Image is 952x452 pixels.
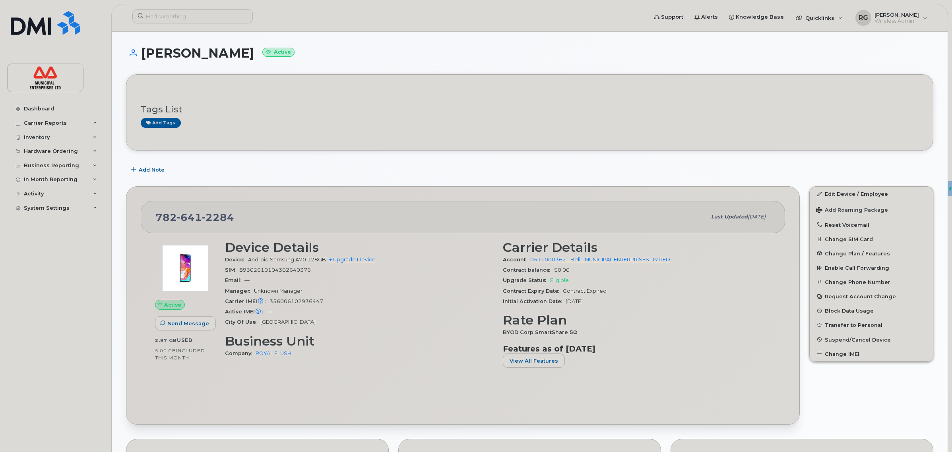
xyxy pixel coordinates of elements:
[530,257,670,263] a: 0511000362 - Bell - MUNICIPAL ENTERPRISES LIMITED
[244,277,250,283] span: —
[225,277,244,283] span: Email
[270,298,323,304] span: 356006102936447
[225,334,493,348] h3: Business Unit
[810,218,933,232] button: Reset Voicemail
[126,46,933,60] h1: [PERSON_NAME]
[254,288,302,294] span: Unknown Manager
[810,303,933,318] button: Block Data Usage
[267,309,272,315] span: —
[566,298,583,304] span: [DATE]
[155,316,216,330] button: Send Message
[810,275,933,289] button: Change Phone Number
[248,257,326,263] span: Android Samsung A70 128GB
[141,104,919,114] h3: Tags List
[554,267,570,273] span: $0.00
[141,118,181,128] a: Add tags
[816,207,888,214] span: Add Roaming Package
[164,301,181,309] span: Active
[329,257,376,263] a: + Upgrade Device
[503,298,566,304] span: Initial Activation Date
[262,48,295,57] small: Active
[825,336,891,342] span: Suspend/Cancel Device
[503,257,530,263] span: Account
[711,214,748,220] span: Last updated
[168,320,209,327] span: Send Message
[256,350,291,356] a: ROYAL FLUSH
[161,244,209,292] img: image20231002-3703462-104ph8m.jpeg
[155,348,176,353] span: 5.00 GB
[825,250,890,256] span: Change Plan / Features
[155,211,234,223] span: 782
[139,166,165,174] span: Add Note
[503,277,550,283] span: Upgrade Status
[239,267,311,273] span: 89302610104302640376
[177,211,202,223] span: 641
[225,319,260,325] span: City Of Use
[810,246,933,261] button: Change Plan / Features
[503,240,771,255] h3: Carrier Details
[225,350,256,356] span: Company
[563,288,607,294] span: Contract Expired
[225,309,267,315] span: Active IMEI
[155,338,177,343] span: 2.97 GB
[810,318,933,332] button: Transfer to Personal
[748,214,766,220] span: [DATE]
[810,232,933,246] button: Change SIM Card
[126,162,171,177] button: Add Note
[503,353,565,368] button: View All Features
[503,288,563,294] span: Contract Expiry Date
[810,332,933,347] button: Suspend/Cancel Device
[825,265,889,271] span: Enable Call Forwarding
[810,347,933,361] button: Change IMEI
[177,337,193,343] span: used
[225,298,270,304] span: Carrier IMEI
[810,261,933,275] button: Enable Call Forwarding
[503,313,771,327] h3: Rate Plan
[225,288,254,294] span: Manager
[810,289,933,303] button: Request Account Change
[225,240,493,255] h3: Device Details
[503,344,771,353] h3: Features as of [DATE]
[503,267,554,273] span: Contract balance
[810,187,933,201] a: Edit Device / Employee
[225,267,239,273] span: SIM
[202,211,234,223] span: 2284
[225,257,248,263] span: Device
[810,201,933,218] button: Add Roaming Package
[503,329,581,335] span: BYOD Corp SmartShare 50
[155,348,205,361] span: included this month
[550,277,569,283] span: Eligible
[260,319,316,325] span: [GEOGRAPHIC_DATA]
[510,357,558,365] span: View All Features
